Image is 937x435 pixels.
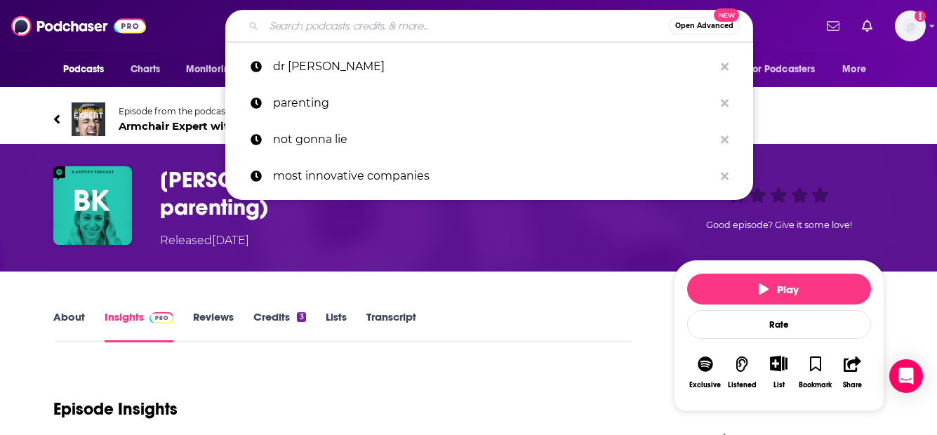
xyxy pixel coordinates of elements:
div: Rate [687,310,871,339]
a: Charts [121,56,169,83]
div: List [773,380,785,389]
button: Share [834,347,870,398]
div: Listened [728,381,757,389]
span: Charts [131,60,161,79]
div: 3 [297,312,305,322]
span: More [842,60,866,79]
div: Exclusive [689,381,721,389]
a: not gonna lie [225,121,753,158]
button: Bookmark [797,347,834,398]
button: open menu [832,56,884,83]
span: Monitoring [186,60,236,79]
img: Armchair Expert with Dax Shepard [72,102,105,136]
span: Armchair Expert with [PERSON_NAME] [119,119,363,133]
p: most innovative companies [273,158,714,194]
span: Podcasts [63,60,105,79]
svg: Add a profile image [915,11,926,22]
a: Show notifications dropdown [856,14,878,38]
a: parenting [225,85,753,121]
div: Share [843,381,862,389]
a: Reviews [193,310,234,342]
span: Good episode? Give it some love! [706,220,852,230]
span: For Podcasters [748,60,816,79]
button: open menu [176,56,254,83]
div: Show More ButtonList [760,347,797,398]
input: Search podcasts, credits, & more... [264,15,669,37]
a: InsightsPodchaser Pro [105,310,174,342]
span: Logged in as emma.garth [895,11,926,41]
p: parenting [273,85,714,121]
img: Podchaser - Follow, Share and Rate Podcasts [11,13,146,39]
p: not gonna lie [273,121,714,158]
img: User Profile [895,11,926,41]
img: Dr. Becky Kennedy (psychologist on parenting) [53,166,132,245]
button: open menu [739,56,836,83]
p: dr becky [273,48,714,85]
div: Released [DATE] [160,232,249,249]
button: Listened [724,347,760,398]
img: Podchaser Pro [149,312,174,323]
h3: Dr. Becky Kennedy (psychologist on parenting) [160,166,651,221]
span: Open Advanced [675,22,733,29]
a: Show notifications dropdown [821,14,845,38]
button: Show profile menu [895,11,926,41]
span: Episode from the podcast [119,106,363,116]
a: Credits3 [253,310,305,342]
h1: Episode Insights [53,399,178,420]
span: Play [759,283,799,296]
button: Open AdvancedNew [669,18,740,34]
a: About [53,310,85,342]
a: Armchair Expert with Dax ShepardEpisode from the podcastArmchair Expert with [PERSON_NAME]93 [53,102,884,136]
button: Play [687,274,871,304]
div: Open Intercom Messenger [889,359,923,393]
button: open menu [53,56,123,83]
a: dr [PERSON_NAME] [225,48,753,85]
a: Lists [326,310,347,342]
div: Search podcasts, credits, & more... [225,10,753,42]
a: most innovative companies [225,158,753,194]
button: Exclusive [687,347,724,398]
span: New [714,8,739,22]
button: Show More Button [764,356,793,371]
a: Transcript [366,310,416,342]
div: Bookmark [799,381,832,389]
